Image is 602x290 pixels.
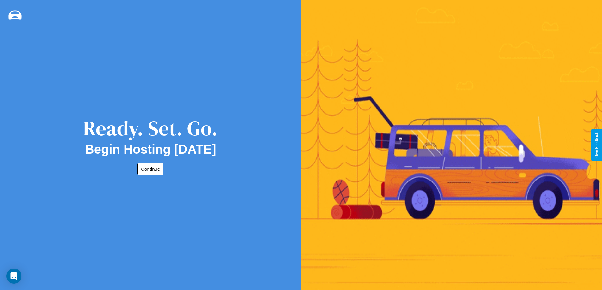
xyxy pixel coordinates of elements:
button: Continue [137,163,163,175]
div: Give Feedback [594,132,599,158]
h2: Begin Hosting [DATE] [85,142,216,157]
div: Ready. Set. Go. [83,114,218,142]
div: Open Intercom Messenger [6,269,21,284]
